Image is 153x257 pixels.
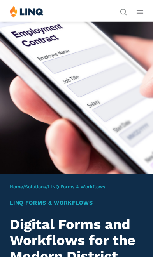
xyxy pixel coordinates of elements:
[120,8,127,15] button: Open Search Bar
[10,184,105,189] span: / /
[137,7,143,16] button: Open Main Menu
[10,5,44,17] img: LINQ | K‑12 Software
[48,184,105,189] span: LINQ Forms & Workflows
[10,184,23,189] a: Home
[25,184,46,189] a: Solutions
[120,5,127,15] nav: Utility Navigation
[10,199,143,207] h1: LINQ Forms & Workflows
